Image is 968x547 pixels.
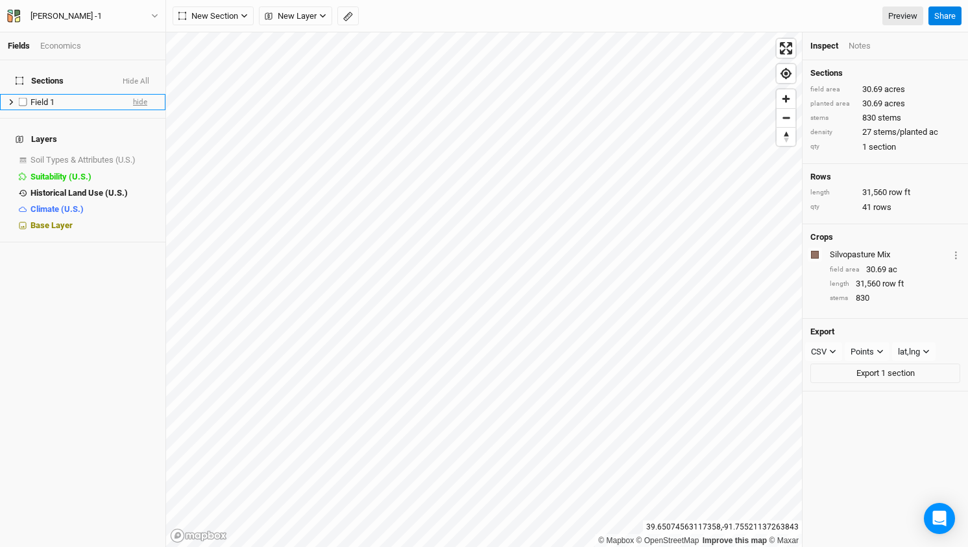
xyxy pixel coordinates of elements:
a: Preview [882,6,923,26]
div: qty [810,202,856,212]
div: Economics [40,40,81,52]
button: Zoom out [777,108,795,127]
span: New Section [178,10,238,23]
h4: Layers [8,126,158,152]
a: OpenStreetMap [636,536,699,545]
a: Mapbox logo [170,528,227,543]
button: Zoom in [777,89,795,108]
span: rows [873,202,891,213]
div: Soil Types & Attributes (U.S.) [30,155,158,165]
span: stems [878,112,901,124]
div: Base Layer [30,220,158,231]
div: stems [810,113,856,123]
div: 41 [810,202,960,213]
span: Suitability (U.S.) [30,172,91,181]
h4: Rows [810,172,960,182]
div: [PERSON_NAME] -1 [30,10,102,23]
button: [PERSON_NAME] -1 [6,9,159,23]
div: Suitability (U.S.) [30,172,158,182]
div: Inspect [810,40,838,52]
a: Mapbox [598,536,634,545]
div: Notes [849,40,871,52]
div: stems [830,294,849,303]
button: Share [928,6,962,26]
button: New Section [173,6,254,26]
div: 830 [830,292,960,304]
span: Soil Types & Attributes (U.S.) [30,155,136,165]
div: 30.69 [810,84,960,95]
h4: Crops [810,232,833,242]
div: 1 [810,141,960,153]
div: Historical Land Use (U.S.) [30,188,158,198]
div: planted area [810,99,856,109]
a: Maxar [769,536,799,545]
button: CSV [805,342,842,362]
button: Find my location [777,64,795,83]
div: length [830,279,849,289]
div: 30.69 [810,98,960,110]
a: Fields [8,41,30,51]
h4: Export [810,327,960,337]
span: row ft [882,278,904,290]
button: New Layer [259,6,332,26]
div: qty [810,142,856,152]
button: Enter fullscreen [777,39,795,58]
button: lat,lng [892,342,936,362]
div: Points [851,345,874,358]
div: length [810,188,856,198]
div: Kody Karr -1 [30,10,102,23]
button: Points [845,342,889,362]
span: section [869,141,896,153]
div: 30.69 [830,264,960,275]
div: field area [830,265,860,275]
div: Silvopasture Mix [830,249,949,261]
button: Shortcut: M [337,6,359,26]
h4: Sections [810,68,960,78]
div: 31,560 [810,187,960,198]
span: hide [133,94,147,110]
button: Reset bearing to north [777,127,795,146]
span: row ft [889,187,910,198]
div: Open Intercom Messenger [924,503,955,534]
span: Sections [16,76,64,86]
button: Export 1 section [810,364,960,383]
a: Improve this map [703,536,767,545]
div: density [810,128,856,137]
div: 31,560 [830,278,960,290]
div: 39.65074563117358 , -91.75521137263843 [643,520,802,534]
span: Zoom out [777,109,795,127]
span: ac [888,264,897,275]
div: 27 [810,126,960,138]
span: Climate (U.S.) [30,204,84,214]
span: stems/planted ac [873,126,938,138]
span: Field 1 [30,97,54,107]
div: field area [810,85,856,95]
div: 830 [810,112,960,124]
span: New Layer [265,10,317,23]
div: Field 1 [30,97,123,108]
div: lat,lng [898,345,920,358]
canvas: Map [166,32,802,547]
button: Hide All [122,77,150,86]
button: Crop Usage [952,247,960,262]
div: Climate (U.S.) [30,204,158,215]
span: Reset bearing to north [777,128,795,146]
span: acres [884,84,905,95]
span: acres [884,98,905,110]
span: Historical Land Use (U.S.) [30,188,128,198]
span: Base Layer [30,220,73,230]
div: CSV [811,345,827,358]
